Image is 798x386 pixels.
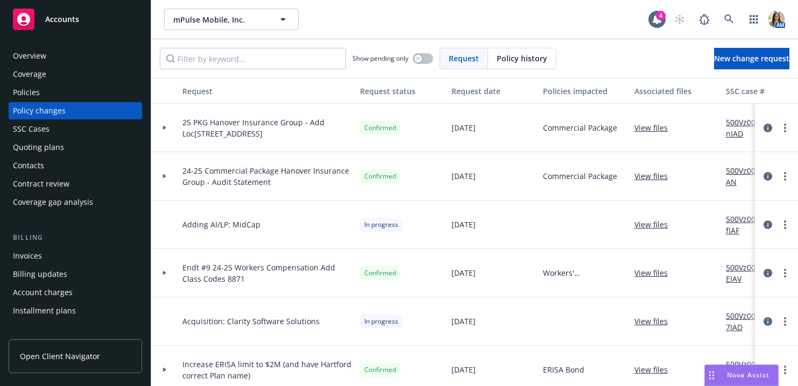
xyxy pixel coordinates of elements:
span: Confirmed [364,268,396,278]
span: In progress [364,220,398,230]
a: Search [718,9,740,30]
div: Policies impacted [543,85,626,97]
a: 500Vz00000NHdz7IAD [726,310,798,333]
div: Account charges [13,284,73,301]
div: Policy changes [13,102,66,119]
div: Coverage gap analysis [13,194,93,211]
div: Toggle Row Expanded [151,152,178,201]
span: Nova Assist [727,370,769,380]
div: Quoting plans [13,139,64,156]
button: Associated files [630,78,722,104]
a: circleInformation [761,218,774,231]
span: In progress [364,317,398,326]
a: Report a Bug [694,9,715,30]
div: SSC case # [726,85,798,97]
span: New change request [714,53,789,63]
a: more [779,218,792,231]
span: Commercial Package [543,122,617,133]
img: photo [768,11,785,28]
span: 25 PKG Hanover Insurance Group - Add Loc[STREET_ADDRESS] [182,117,351,139]
span: [DATE] [451,170,476,182]
a: more [779,315,792,328]
div: Billing updates [13,266,67,283]
span: [DATE] [451,267,476,278]
a: Invoices [9,247,142,265]
a: View files [634,219,676,230]
span: Confirmed [364,123,396,133]
span: 24-25 Commercial Package Hanover Insurance Group - Audit Statement [182,165,351,188]
div: Overview [13,47,46,65]
a: Account charges [9,284,142,301]
a: more [779,121,792,134]
span: mPulse Mobile, Inc. [173,14,266,25]
span: Open Client Navigator [20,351,100,362]
a: 500Vz00000PuMqfIAF [726,213,798,236]
div: SSC Cases [13,120,50,138]
button: Request date [447,78,539,104]
div: Request date [451,85,534,97]
div: Contacts [13,157,44,174]
span: Policy history [497,53,547,64]
span: Endt #9 24-25 Workers Compensation Add Class Codes 8871 [182,262,351,284]
span: [DATE] [451,122,476,133]
span: [DATE] [451,316,476,327]
a: Coverage gap analysis [9,194,142,211]
div: Installment plans [13,302,76,319]
a: Billing updates [9,266,142,283]
a: 500Vz00000QGz3nIAD [726,117,798,139]
a: circleInformation [761,267,774,280]
a: View files [634,122,676,133]
a: Overview [9,47,142,65]
div: Contract review [13,175,69,192]
span: [DATE] [451,219,476,230]
div: Toggle Row Expanded [151,201,178,249]
a: View files [634,267,676,278]
div: Toggle Row Expanded [151,104,178,152]
div: Coverage [13,66,46,83]
a: more [779,267,792,280]
span: Accounts [45,15,79,24]
span: Show pending only [352,54,408,63]
a: SSC Cases [9,120,142,138]
div: Request status [360,85,443,97]
div: Invoices [13,247,42,265]
span: Adding AI/LP: MidCap [182,219,260,230]
div: Billing [9,232,142,243]
button: Nova Assist [704,364,779,386]
button: Request [178,78,356,104]
div: Toggle Row Expanded [151,249,178,297]
a: New change request [714,48,789,69]
a: Installment plans [9,302,142,319]
button: Policies impacted [539,78,630,104]
div: 4 [656,11,666,20]
a: Contract review [9,175,142,192]
a: circleInformation [761,315,774,328]
button: Request status [356,78,447,104]
a: Switch app [743,9,765,30]
div: Associated files [634,85,717,97]
a: circleInformation [761,170,774,183]
a: View files [634,170,676,182]
input: Filter by keyword... [160,48,346,69]
span: Confirmed [364,171,396,181]
div: Request [182,85,351,97]
a: Coverage [9,66,142,83]
a: Accounts [9,4,142,34]
span: Acquisition: Clarity Software Solutions [182,316,320,327]
a: Contacts [9,157,142,174]
span: Request [449,53,479,64]
a: Policies [9,84,142,101]
span: Workers' Compensation [543,267,626,278]
div: Drag to move [705,365,718,385]
div: Toggle Row Expanded [151,297,178,346]
a: Quoting plans [9,139,142,156]
a: circleInformation [761,121,774,134]
a: View files [634,316,676,327]
span: ERISA Bond [543,364,584,375]
a: more [779,363,792,376]
span: Commercial Package [543,170,617,182]
a: circleInformation [761,363,774,376]
a: Start snowing [669,9,690,30]
span: Increase ERISA limit to $2M (and have Hartford correct Plan name) [182,359,351,381]
a: View files [634,364,676,375]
